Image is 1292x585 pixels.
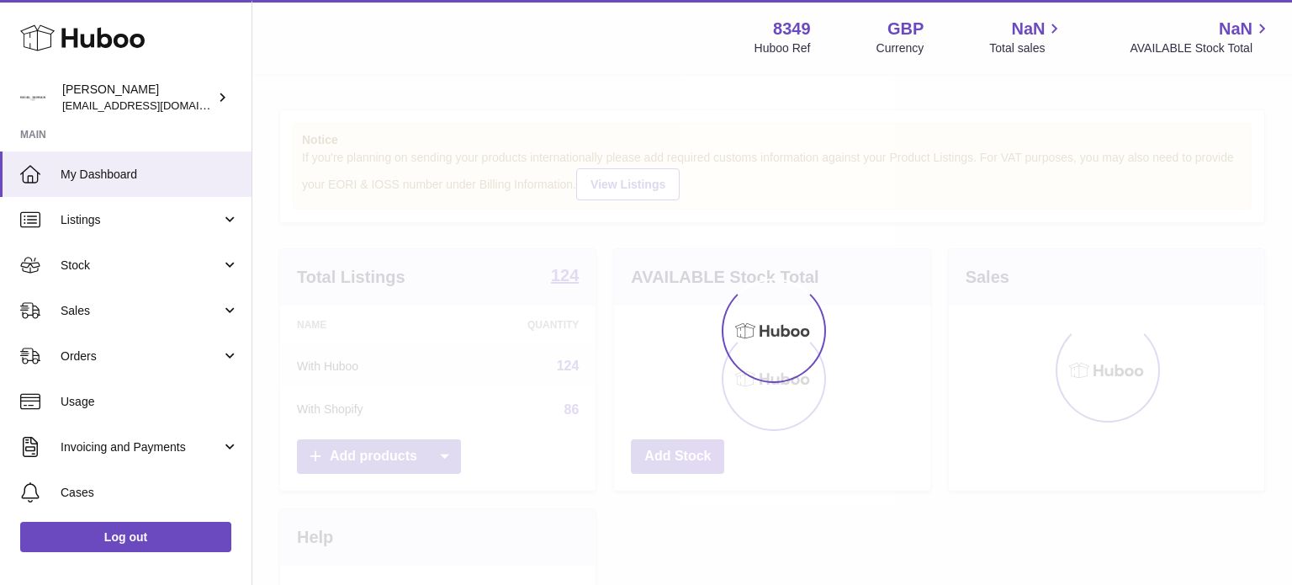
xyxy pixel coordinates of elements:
span: Stock [61,258,221,274]
strong: 8349 [773,18,811,40]
span: Listings [61,212,221,228]
a: Log out [20,522,231,552]
span: Invoicing and Payments [61,439,221,455]
div: Huboo Ref [755,40,811,56]
span: Sales [61,303,221,319]
span: Usage [61,394,239,410]
a: NaN AVAILABLE Stock Total [1130,18,1272,56]
div: [PERSON_NAME] [62,82,214,114]
span: [EMAIL_ADDRESS][DOMAIN_NAME] [62,98,247,112]
a: NaN Total sales [989,18,1064,56]
span: NaN [1219,18,1252,40]
div: Currency [876,40,924,56]
strong: GBP [887,18,924,40]
span: Total sales [989,40,1064,56]
span: Cases [61,485,239,501]
span: Orders [61,348,221,364]
span: AVAILABLE Stock Total [1130,40,1272,56]
img: internalAdmin-8349@internal.huboo.com [20,85,45,110]
span: NaN [1011,18,1045,40]
span: My Dashboard [61,167,239,183]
